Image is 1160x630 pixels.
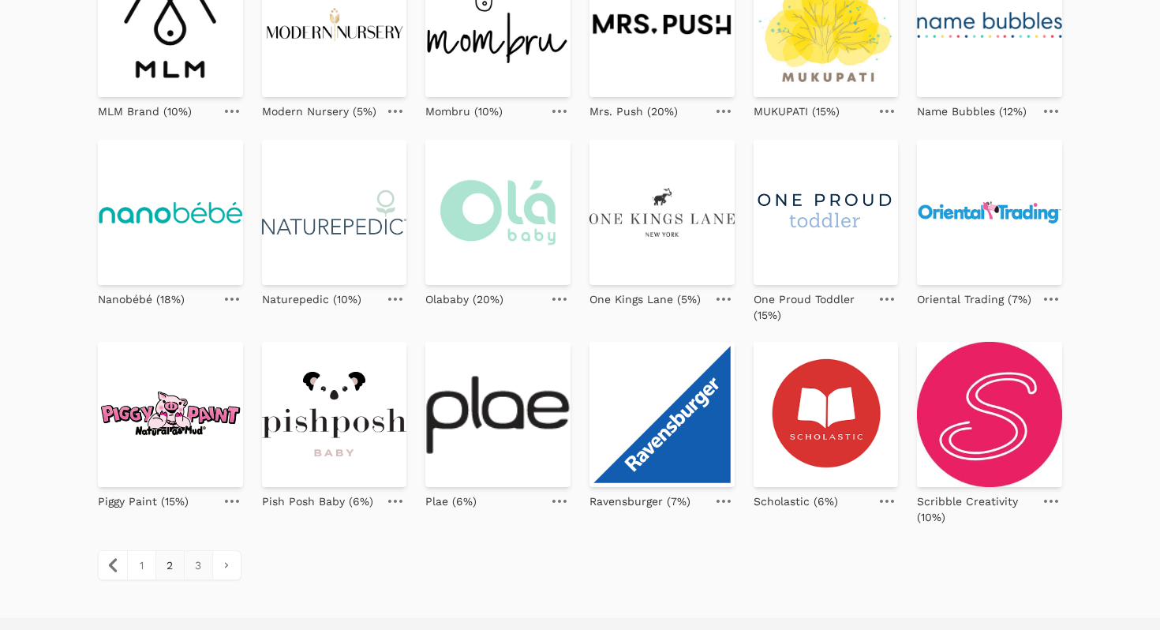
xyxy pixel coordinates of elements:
[589,140,735,285] img: AYg9PnZMcqi6AAAAAElFTkSuQmCC
[917,97,1027,119] a: Name Bubbles (12%)
[589,487,690,509] a: Ravensburger (7%)
[917,342,1062,487] img: 89eb793a1514e29cf14a05db6ef2d253.jpg
[155,551,184,579] span: 2
[917,140,1062,285] img: DqL9xZ75xTT0X4d+Wcleyve0pz3taU972tOe9rSnPe1pT3va0572tKc97elz0n8AbyfmJqPXbW8AAAAASUVORK5CYII=
[589,97,678,119] a: Mrs. Push (20%)
[262,140,407,285] img: Naturepedic_Logo.jpg
[754,342,899,487] img: images
[589,342,735,487] img: 1200px-Ravensburger_logo.svg.png
[754,291,870,323] p: One Proud Toddler (15%)
[754,140,899,285] img: One_Proud_Toddler_Logo_360x.png
[917,493,1034,525] p: Scribble Creativity (10%)
[425,493,477,509] p: Plae (6%)
[589,493,690,509] p: Ravensburger (7%)
[917,487,1034,525] a: Scribble Creativity (10%)
[917,291,1031,307] p: Oriental Trading (7%)
[98,140,243,285] img: Nanobebe-Brand-_-Logos-2020_7ad2479a-9866-4b85-91e1-7ca2e57b8844.png
[98,342,243,487] img: 632a14bdc9f20b467d0e7f56_download.png
[754,103,840,119] p: MUKUPATI (15%)
[425,285,503,307] a: Olababy (20%)
[127,551,155,579] a: 1
[98,97,192,119] a: MLM Brand (10%)
[262,342,407,487] img: 6371cc00a2ecca4dcff56bc2_pishposhbaby.png
[98,493,189,509] p: Piggy Paint (15%)
[589,285,701,307] a: One Kings Lane (5%)
[262,97,376,119] a: Modern Nursery (5%)
[589,291,701,307] p: One Kings Lane (5%)
[425,342,571,487] img: brandtype-black.png
[425,97,503,119] a: Mombru (10%)
[98,103,192,119] p: MLM Brand (10%)
[262,285,361,307] a: Naturepedic (10%)
[754,487,838,509] a: Scholastic (6%)
[98,550,241,580] nav: pagination
[917,103,1027,119] p: Name Bubbles (12%)
[184,551,212,579] a: 3
[262,493,373,509] p: Pish Posh Baby (6%)
[917,285,1031,307] a: Oriental Trading (7%)
[98,285,185,307] a: Nanobébé (18%)
[589,103,678,119] p: Mrs. Push (20%)
[425,487,477,509] a: Plae (6%)
[754,493,838,509] p: Scholastic (6%)
[262,487,373,509] a: Pish Posh Baby (6%)
[754,97,840,119] a: MUKUPATI (15%)
[754,285,870,323] a: One Proud Toddler (15%)
[425,103,503,119] p: Mombru (10%)
[98,291,185,307] p: Nanobébé (18%)
[262,291,361,307] p: Naturepedic (10%)
[425,291,503,307] p: Olababy (20%)
[425,140,571,285] img: Olababy_logo_color_RGB_2021m_f7c64e35-e419-49f9-8a0c-ed2863d41459_1600x.jpg
[98,487,189,509] a: Piggy Paint (15%)
[262,103,376,119] p: Modern Nursery (5%)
